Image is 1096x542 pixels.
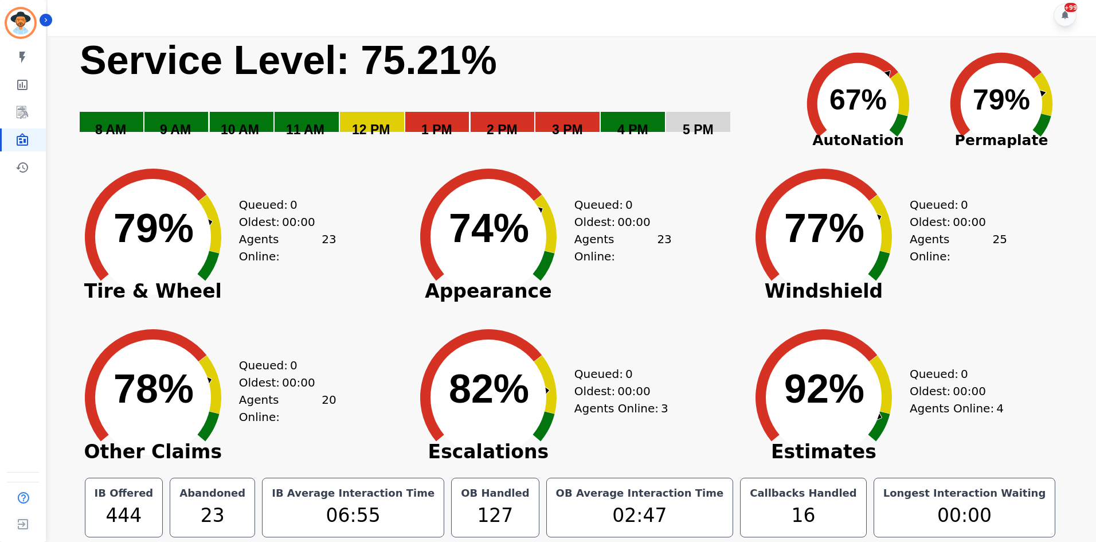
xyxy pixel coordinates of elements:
[829,84,887,116] text: 67%
[92,485,156,501] div: IB Offered
[910,383,996,400] div: Oldest:
[421,122,452,137] text: 1 PM
[683,122,714,137] text: 5 PM
[322,231,336,265] span: 23
[661,400,668,417] span: 3
[574,365,660,383] div: Queued:
[487,122,518,137] text: 2 PM
[402,286,574,297] span: Appearance
[953,213,986,231] span: 00:00
[910,400,1007,417] div: Agents Online:
[552,122,583,137] text: 3 PM
[113,366,194,411] text: 78%
[554,485,726,501] div: OB Average Interaction Time
[92,501,156,530] div: 444
[738,286,910,297] span: Windshield
[910,365,996,383] div: Queued:
[617,213,651,231] span: 00:00
[554,501,726,530] div: 02:47
[239,374,325,391] div: Oldest:
[402,446,574,458] span: Escalations
[286,122,324,137] text: 11 AM
[747,501,859,530] div: 16
[961,196,968,213] span: 0
[290,196,298,213] span: 0
[177,485,248,501] div: Abandoned
[80,38,497,83] text: Service Level: 75.21%
[953,383,986,400] span: 00:00
[269,501,437,530] div: 06:55
[996,400,1004,417] span: 4
[160,122,191,137] text: 9 AM
[657,231,671,265] span: 23
[95,122,126,137] text: 8 AM
[625,196,633,213] span: 0
[67,286,239,297] span: Tire & Wheel
[239,357,325,374] div: Queued:
[113,206,194,251] text: 79%
[1064,3,1077,12] div: +99
[449,366,529,411] text: 82%
[67,446,239,458] span: Other Claims
[269,485,437,501] div: IB Average Interaction Time
[239,196,325,213] div: Queued:
[352,122,390,137] text: 12 PM
[574,383,660,400] div: Oldest:
[574,196,660,213] div: Queued:
[992,231,1007,265] span: 25
[574,231,672,265] div: Agents Online:
[625,365,633,383] span: 0
[784,366,864,411] text: 92%
[617,122,648,137] text: 4 PM
[574,400,672,417] div: Agents Online:
[459,501,531,530] div: 127
[784,206,864,251] text: 77%
[881,485,1048,501] div: Longest Interaction Waiting
[239,231,336,265] div: Agents Online:
[910,213,996,231] div: Oldest:
[910,231,1007,265] div: Agents Online:
[786,130,930,151] span: AutoNation
[221,122,259,137] text: 10 AM
[239,391,336,426] div: Agents Online:
[973,84,1030,116] text: 79%
[617,383,651,400] span: 00:00
[459,485,531,501] div: OB Handled
[239,213,325,231] div: Oldest:
[930,130,1073,151] span: Permaplate
[747,485,859,501] div: Callbacks Handled
[449,206,529,251] text: 74%
[290,357,298,374] span: 0
[282,374,315,391] span: 00:00
[322,391,336,426] span: 20
[7,9,34,37] img: Bordered avatar
[738,446,910,458] span: Estimates
[79,36,784,154] svg: Service Level: 0%
[881,501,1048,530] div: 00:00
[910,196,996,213] div: Queued:
[177,501,248,530] div: 23
[961,365,968,383] span: 0
[574,213,660,231] div: Oldest:
[282,213,315,231] span: 00:00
